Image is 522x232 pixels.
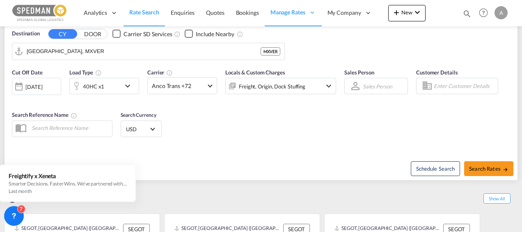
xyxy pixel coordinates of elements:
span: My Company [327,9,361,17]
div: Include Nearby [196,30,234,38]
input: Enter Customer Details [434,80,495,92]
md-icon: Your search will be saved by the below given name [71,112,77,119]
md-checkbox: Checkbox No Ink [112,30,172,38]
button: DOOR [78,29,107,39]
span: Show All [483,193,511,204]
div: Help [476,6,495,21]
span: Anco Trans +72 [152,82,205,90]
span: Bookings [236,9,259,16]
span: Enquiries [171,9,195,16]
md-icon: Unchecked: Ignores neighbouring ports when fetching rates.Checked : Includes neighbouring ports w... [237,31,243,37]
img: c12ca350ff1b11efb6b291369744d907.png [12,4,68,22]
div: A [495,6,508,19]
button: Note: By default Schedule search will only considerorigin ports, destination ports and cut off da... [411,161,460,176]
md-icon: icon-chevron-down [324,81,334,91]
span: New [391,9,422,16]
div: Freight Origin Dock Stuffing [239,81,305,92]
md-icon: icon-information-outline [95,70,102,76]
md-icon: icon-chevron-down [412,7,422,17]
span: Customer Details [416,69,458,76]
md-datepicker: Select [12,94,18,105]
input: Search by Port [27,45,261,58]
div: [DATE] [12,78,61,95]
div: icon-magnify [462,9,472,21]
div: Freight Origin Dock Stuffingicon-chevron-down [225,78,336,94]
button: CY [48,29,77,39]
span: Search Rates [469,165,508,172]
md-select: Select Currency: $ USDUnited States Dollar [125,123,157,135]
span: Manage Rates [270,8,305,16]
span: Sales Person [344,69,374,76]
span: Cut Off Date [12,69,43,76]
span: Destination [12,30,40,38]
div: MXVER [261,47,280,56]
md-icon: The selected Trucker/Carrierwill be displayed in the rate results If the rates are from another f... [166,70,173,76]
md-icon: icon-plus 400-fg [391,7,401,17]
md-icon: icon-magnify [462,9,472,18]
button: icon-plus 400-fgNewicon-chevron-down [388,5,426,21]
span: Quotes [206,9,224,16]
span: Analytics [84,9,107,17]
div: Carrier SD Services [124,30,172,38]
input: Search Reference Name [27,122,112,134]
md-checkbox: Checkbox No Ink [185,30,234,38]
div: 40HC x1 [83,81,104,92]
span: Rate Search [129,9,159,16]
md-icon: icon-arrow-right [503,167,508,172]
span: Load Type [69,69,102,76]
span: Locals & Custom Charges [225,69,285,76]
span: Help [476,6,490,20]
button: Search Ratesicon-arrow-right [464,161,513,176]
span: Search Currency [121,112,156,118]
div: 40HC x1icon-chevron-down [69,78,139,94]
md-input-container: Veracruz, MXVER [12,43,284,60]
md-select: Sales Person [362,80,393,92]
md-icon: Unchecked: Search for CY (Container Yard) services for all selected carriers.Checked : Search for... [174,31,181,37]
md-icon: icon-chevron-down [123,81,137,91]
span: Carrier [147,69,173,76]
span: USD [126,125,149,133]
span: Search Reference Name [12,111,77,118]
div: [DATE] [25,83,42,90]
